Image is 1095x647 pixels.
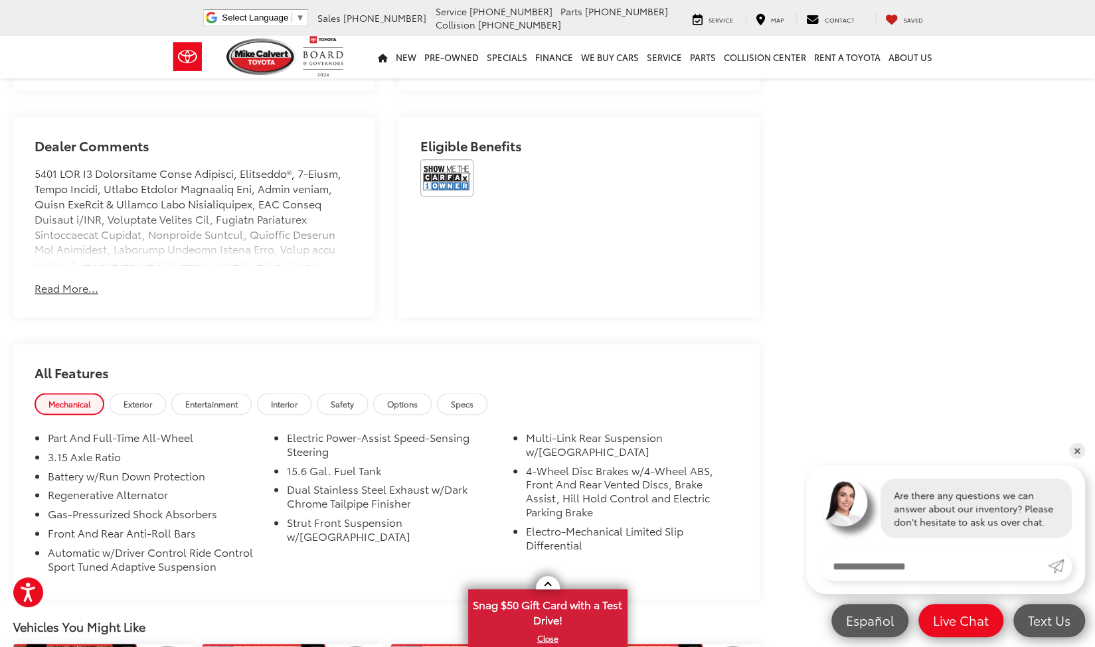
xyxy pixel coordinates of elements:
li: Strut Front Suspension w/[GEOGRAPHIC_DATA] [287,516,499,549]
a: Submit [1048,551,1072,581]
span: Contact [825,15,855,24]
input: Enter your message [819,551,1048,581]
a: Service [643,36,686,78]
a: Parts [686,36,720,78]
span: Map [771,15,784,24]
li: Multi-Link Rear Suspension w/[GEOGRAPHIC_DATA] [526,431,738,464]
span: Safety [331,398,354,409]
img: Mike Calvert Toyota [226,38,297,75]
a: Finance [531,36,577,78]
span: Saved [904,15,923,24]
li: Battery w/Run Down Protection [48,469,260,488]
span: Service [436,5,467,18]
span: Specs [451,398,473,409]
li: Gas-Pressurized Shock Absorbers [48,507,260,526]
a: Map [746,12,794,25]
li: 3.15 Axle Ratio [48,450,260,469]
h2: Eligible Benefits [420,138,738,159]
li: Electric Power-Assist Speed-Sensing Steering [287,431,499,464]
button: Read More... [35,281,98,296]
span: Snag $50 Gift Card with a Test Drive! [469,591,626,631]
a: Contact [796,12,865,25]
span: Sales [317,11,341,25]
li: Dual Stainless Steel Exhaust w/Dark Chrome Tailpipe Finisher [287,482,499,516]
div: 5401 LOR I3 Dolorsitame Conse Adipisci, Elitseddo®, 7-Eiusm, Tempo Incidi, Utlabo Etdolor Magnaal... [35,166,353,265]
span: [PHONE_NUMBER] [478,18,561,31]
span: ​ [292,13,292,23]
a: Text Us [1013,604,1085,637]
a: About Us [884,36,936,78]
a: New [392,36,420,78]
a: Specials [483,36,531,78]
span: [PHONE_NUMBER] [469,5,552,18]
li: Automatic w/Driver Control Ride Control Sport Tuned Adaptive Suspension [48,545,260,579]
li: Electro-Mechanical Limited Slip Differential [526,524,738,557]
a: Pre-Owned [420,36,483,78]
span: Service [709,15,733,24]
li: 15.6 Gal. Fuel Tank [287,464,499,483]
span: Interior [271,398,297,409]
img: CarFax One Owner [420,159,473,196]
span: [PHONE_NUMBER] [343,11,426,25]
span: Exterior [124,398,152,409]
a: Home [374,36,392,78]
span: Options [387,398,418,409]
li: Regenerative Alternator [48,488,260,507]
span: Collision [436,18,475,31]
span: Text Us [1021,612,1077,628]
span: Live Chat [926,612,995,628]
span: Parts [560,5,582,18]
div: Are there any questions we can answer about our inventory? Please don't hesitate to ask us over c... [881,478,1072,538]
a: Select Language​ [222,13,304,23]
a: Español [831,604,908,637]
img: Agent profile photo [819,478,867,526]
a: My Saved Vehicles [875,12,933,25]
a: Service [683,12,743,25]
h2: All Features [13,344,760,393]
li: Front And Rear Anti-Roll Bars [48,526,260,545]
a: Rent a Toyota [810,36,884,78]
span: [PHONE_NUMBER] [585,5,668,18]
span: Select Language [222,13,288,23]
li: Part And Full-Time All-Wheel [48,431,260,450]
li: 4-Wheel Disc Brakes w/4-Wheel ABS, Front And Rear Vented Discs, Brake Assist, Hill Hold Control a... [526,464,738,524]
a: Live Chat [918,604,1003,637]
span: Español [839,612,900,628]
img: Toyota [163,35,212,78]
a: WE BUY CARS [577,36,643,78]
div: Vehicles You Might Like [13,619,760,634]
span: ▼ [295,13,304,23]
h2: Dealer Comments [35,138,353,166]
span: Entertainment [185,398,238,409]
a: Collision Center [720,36,810,78]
